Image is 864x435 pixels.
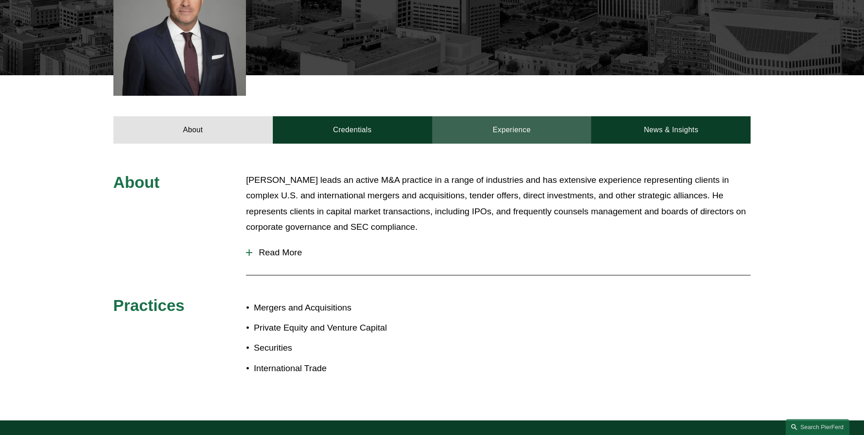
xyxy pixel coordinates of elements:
span: About [113,173,160,191]
span: Read More [252,248,751,258]
p: International Trade [254,361,432,377]
a: Search this site [786,419,849,435]
a: Credentials [273,116,432,144]
a: About [113,116,273,144]
p: [PERSON_NAME] leads an active M&A practice in a range of industries and has extensive experience ... [246,172,751,235]
a: News & Insights [591,116,751,144]
span: Practices [113,296,185,314]
button: Read More [246,241,751,264]
p: Private Equity and Venture Capital [254,320,432,336]
p: Securities [254,340,432,356]
a: Experience [432,116,592,144]
p: Mergers and Acquisitions [254,300,432,316]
